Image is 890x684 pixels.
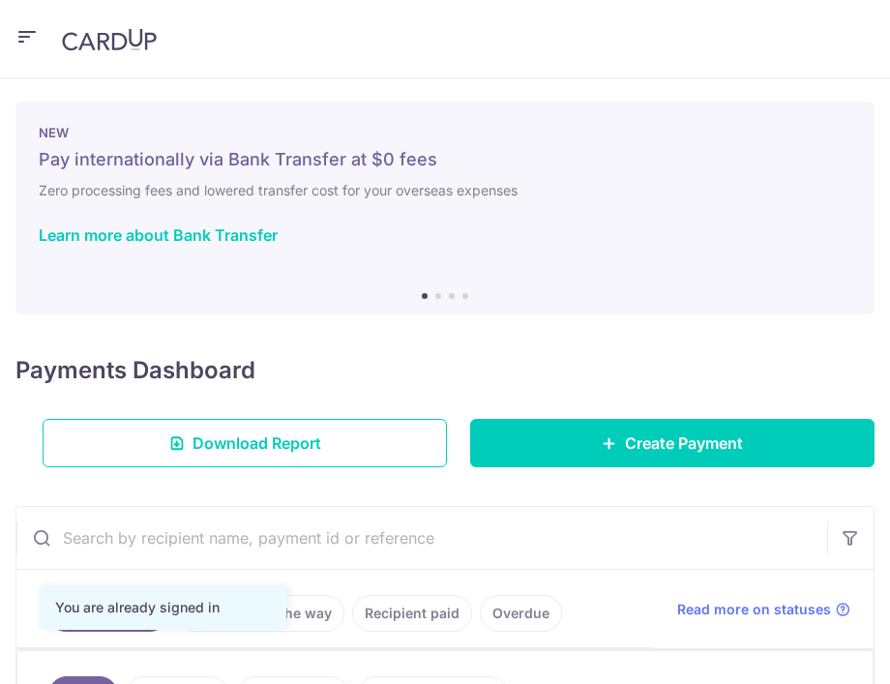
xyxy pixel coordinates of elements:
span: Read more on statuses [677,600,831,619]
p: NEW [39,125,851,140]
span: Create Payment [625,431,743,455]
h4: Payments Dashboard [15,353,255,388]
div: You are already signed in [55,598,270,617]
input: Search by recipient name, payment id or reference [16,507,827,569]
a: Create Payment [470,419,875,467]
a: Overdue [480,595,562,632]
h6: Zero processing fees and lowered transfer cost for your overseas expenses [39,179,851,202]
iframe: Opens a widget where you can find more information [765,626,871,674]
img: CardUp [62,28,157,51]
a: Recipient paid [352,595,472,632]
a: Download Report [43,419,447,467]
h5: Pay internationally via Bank Transfer at $0 fees [39,148,851,171]
a: Learn more about Bank Transfer [39,225,278,245]
span: Download Report [193,431,321,455]
a: Read more on statuses [677,600,850,619]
